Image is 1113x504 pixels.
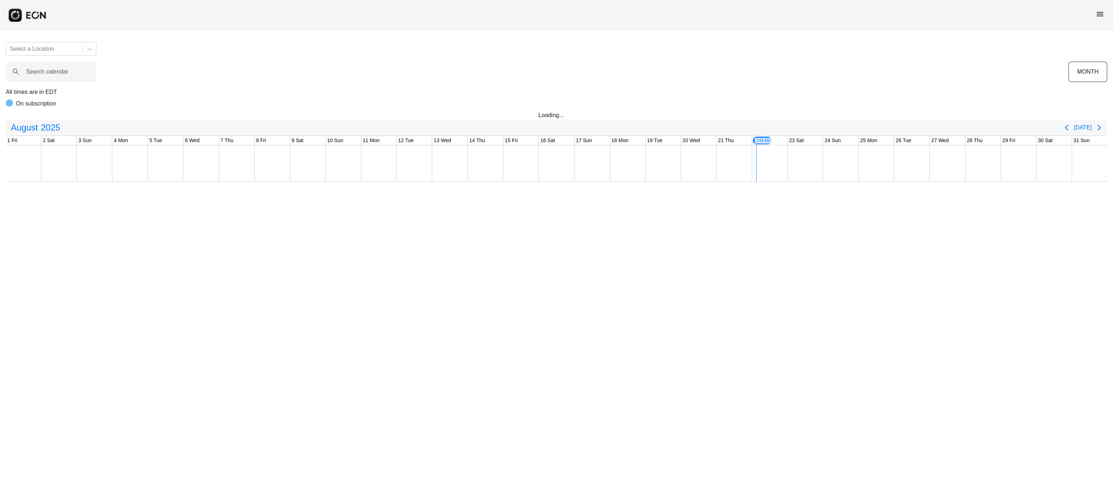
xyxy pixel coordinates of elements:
[1092,120,1106,135] button: Next page
[26,67,68,76] label: Search calendar
[503,136,519,145] div: 15 Fri
[717,136,735,145] div: 21 Thu
[681,136,701,145] div: 20 Wed
[77,136,93,145] div: 3 Sun
[290,136,305,145] div: 9 Sat
[1068,62,1107,82] button: MONTH
[538,111,575,120] div: Loading...
[361,136,381,145] div: 11 Mon
[148,136,163,145] div: 5 Tue
[397,136,415,145] div: 12 Tue
[219,136,235,145] div: 7 Thu
[326,136,345,145] div: 10 Sun
[823,136,842,145] div: 24 Sun
[859,136,879,145] div: 25 Mon
[610,136,630,145] div: 18 Mon
[6,88,1107,96] p: All times are in EDT
[539,136,556,145] div: 16 Sat
[6,136,19,145] div: 1 Fri
[1096,10,1104,18] span: menu
[432,136,453,145] div: 13 Wed
[468,136,486,145] div: 14 Thu
[1001,136,1017,145] div: 29 Fri
[1074,121,1092,134] button: [DATE]
[894,136,913,145] div: 26 Tue
[255,136,268,145] div: 8 Fri
[112,136,129,145] div: 4 Mon
[39,120,62,135] span: 2025
[930,136,950,145] div: 27 Wed
[1037,136,1054,145] div: 30 Sat
[16,99,56,108] p: On subscription
[575,136,593,145] div: 17 Sun
[9,120,39,135] span: August
[788,136,805,145] div: 23 Sat
[752,136,772,145] div: 22 Fri
[41,136,56,145] div: 2 Sat
[1072,136,1091,145] div: 31 Sun
[646,136,664,145] div: 19 Tue
[7,120,64,135] button: August2025
[183,136,201,145] div: 6 Wed
[1059,120,1074,135] button: Previous page
[966,136,984,145] div: 28 Thu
